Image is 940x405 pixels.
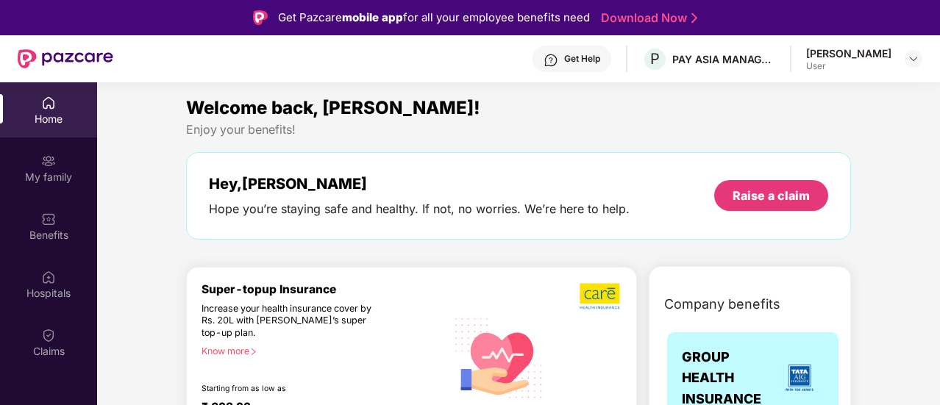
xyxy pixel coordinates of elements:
[186,97,480,118] span: Welcome back, [PERSON_NAME]!
[908,53,919,65] img: svg+xml;base64,PHN2ZyBpZD0iRHJvcGRvd24tMzJ4MzIiIHhtbG5zPSJodHRwOi8vd3d3LnczLm9yZy8yMDAwL3N2ZyIgd2...
[209,175,630,193] div: Hey, [PERSON_NAME]
[249,348,257,356] span: right
[41,96,56,110] img: svg+xml;base64,PHN2ZyBpZD0iSG9tZSIgeG1sbnM9Imh0dHA6Ly93d3cudzMub3JnLzIwMDAvc3ZnIiB3aWR0aD0iMjAiIG...
[806,60,891,72] div: User
[41,212,56,226] img: svg+xml;base64,PHN2ZyBpZD0iQmVuZWZpdHMiIHhtbG5zPSJodHRwOi8vd3d3LnczLm9yZy8yMDAwL3N2ZyIgd2lkdGg9Ij...
[202,384,384,394] div: Starting from as low as
[780,358,819,398] img: insurerLogo
[580,282,622,310] img: b5dec4f62d2307b9de63beb79f102df3.png
[202,282,446,296] div: Super-topup Insurance
[209,201,630,217] div: Hope you’re staying safe and healthy. If not, no worries. We’re here to help.
[601,10,693,26] a: Download Now
[253,10,268,25] img: Logo
[202,303,383,340] div: Increase your health insurance cover by Rs. 20L with [PERSON_NAME]’s super top-up plan.
[202,345,438,356] div: Know more
[41,328,56,343] img: svg+xml;base64,PHN2ZyBpZD0iQ2xhaW0iIHhtbG5zPSJodHRwOi8vd3d3LnczLm9yZy8yMDAwL3N2ZyIgd2lkdGg9IjIwIi...
[564,53,600,65] div: Get Help
[691,10,697,26] img: Stroke
[664,294,780,315] span: Company benefits
[41,154,56,168] img: svg+xml;base64,PHN2ZyB3aWR0aD0iMjAiIGhlaWdodD0iMjAiIHZpZXdCb3g9IjAgMCAyMCAyMCIgZmlsbD0ibm9uZSIgeG...
[278,9,590,26] div: Get Pazcare for all your employee benefits need
[806,46,891,60] div: [PERSON_NAME]
[186,122,851,137] div: Enjoy your benefits!
[342,10,403,24] strong: mobile app
[672,52,775,66] div: PAY ASIA MANAGEMENT PVT LTD
[18,49,113,68] img: New Pazcare Logo
[733,187,810,204] div: Raise a claim
[650,50,660,68] span: P
[41,270,56,284] img: svg+xml;base64,PHN2ZyBpZD0iSG9zcGl0YWxzIiB4bWxucz0iaHR0cDovL3d3dy53My5vcmcvMjAwMC9zdmciIHdpZHRoPS...
[544,53,558,68] img: svg+xml;base64,PHN2ZyBpZD0iSGVscC0zMngzMiIgeG1sbnM9Imh0dHA6Ly93d3cudzMub3JnLzIwMDAvc3ZnIiB3aWR0aD...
